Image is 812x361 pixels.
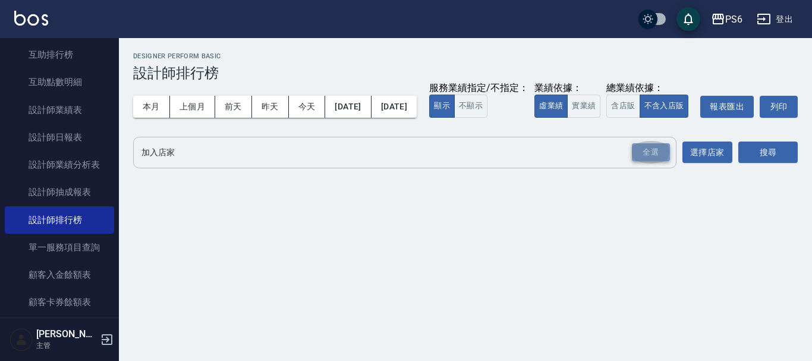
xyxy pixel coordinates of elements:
[325,96,371,118] button: [DATE]
[5,151,114,178] a: 設計師業績分析表
[534,95,568,118] button: 虛業績
[5,316,114,344] a: 每日非現金明細
[429,82,528,95] div: 服務業績指定/不指定：
[133,96,170,118] button: 本月
[252,96,289,118] button: 昨天
[133,52,798,60] h2: Designer Perform Basic
[10,328,33,351] img: Person
[606,82,694,95] div: 總業績依據：
[36,340,97,351] p: 主管
[5,288,114,316] a: 顧客卡券餘額表
[752,8,798,30] button: 登出
[133,65,798,81] h3: 設計師排行榜
[534,82,600,95] div: 業績依據：
[630,141,672,164] button: Open
[36,328,97,340] h5: [PERSON_NAME]
[5,124,114,151] a: 設計師日報表
[5,41,114,68] a: 互助排行榜
[700,96,754,118] button: 報表匯出
[289,96,326,118] button: 今天
[738,142,798,164] button: 搜尋
[5,261,114,288] a: 顧客入金餘額表
[676,7,700,31] button: save
[139,142,653,163] input: 店家名稱
[682,142,732,164] button: 選擇店家
[567,95,600,118] button: 實業績
[725,12,742,27] div: PS6
[372,96,417,118] button: [DATE]
[5,234,114,261] a: 單一服務項目查詢
[215,96,252,118] button: 前天
[170,96,215,118] button: 上個月
[640,95,689,118] button: 不含入店販
[5,96,114,124] a: 設計師業績表
[5,68,114,96] a: 互助點數明細
[429,95,455,118] button: 顯示
[454,95,487,118] button: 不顯示
[760,96,798,118] button: 列印
[14,11,48,26] img: Logo
[632,143,670,162] div: 全選
[5,178,114,206] a: 設計師抽成報表
[5,206,114,234] a: 設計師排行榜
[606,95,640,118] button: 含店販
[706,7,747,32] button: PS6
